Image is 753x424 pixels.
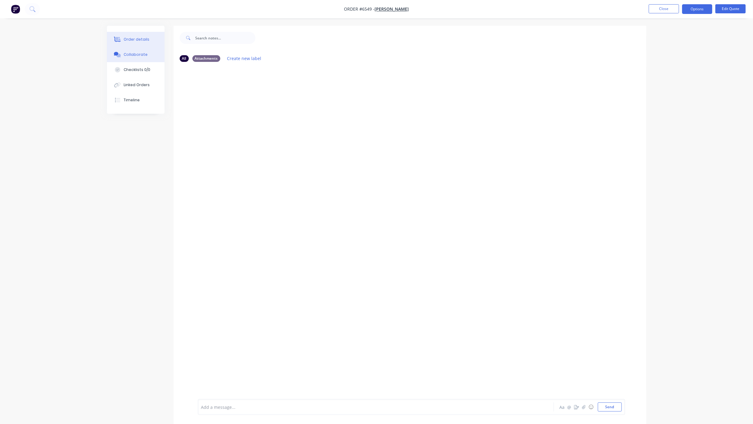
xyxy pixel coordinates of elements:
button: Checklists 0/0 [107,62,165,77]
span: Order #6549 - [344,6,375,12]
button: Linked Orders [107,77,165,93]
img: Factory [11,5,20,14]
button: Collaborate [107,47,165,62]
input: Search notes... [195,32,255,44]
div: Timeline [124,97,140,103]
button: Close [649,4,679,13]
button: Create new label [224,54,265,62]
div: Attachments [192,55,220,62]
button: Send [598,402,622,412]
button: Options [682,4,712,14]
div: Order details [124,37,149,42]
button: Order details [107,32,165,47]
button: ☺ [588,403,595,411]
a: [PERSON_NAME] [375,6,409,12]
button: @ [566,403,573,411]
button: Aa [558,403,566,411]
button: Timeline [107,93,165,108]
div: All [180,55,189,62]
div: Collaborate [124,52,148,57]
div: Linked Orders [124,82,150,88]
div: Checklists 0/0 [124,67,150,72]
button: Edit Quote [715,4,746,13]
